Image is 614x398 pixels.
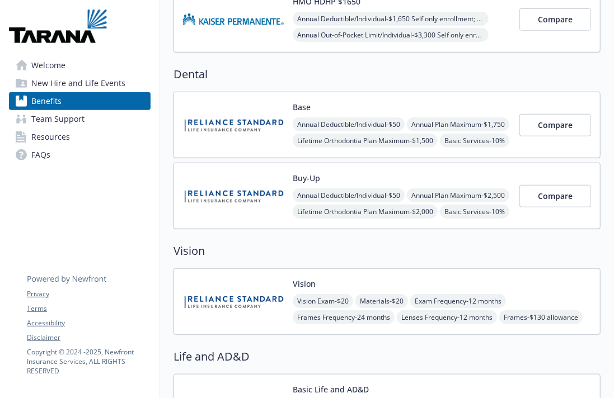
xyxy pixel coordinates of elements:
span: Benefits [31,92,62,110]
span: Lenses Frequency - 12 months [397,310,497,324]
span: Compare [538,191,573,201]
span: Annual Deductible/Individual - $50 [293,117,405,131]
span: Basic Services - 10% [440,134,509,148]
span: Annual Deductible/Individual - $1,650 Self only enrollment; $3,300 for any one member within a Fa... [293,12,489,26]
button: Base [293,101,311,113]
span: Basic Services - 10% [440,205,509,219]
span: FAQs [31,146,50,164]
button: Buy-Up [293,172,320,184]
a: Benefits [9,92,151,110]
h2: Dental [174,66,601,83]
span: Compare [538,120,573,130]
button: Compare [519,185,591,207]
span: Annual Plan Maximum - $1,750 [407,117,509,131]
a: FAQs [9,146,151,164]
span: Team Support [31,110,85,128]
span: Lifetime Orthodontia Plan Maximum - $2,000 [293,205,438,219]
button: Vision [293,278,316,290]
span: New Hire and Life Events [31,74,125,92]
img: Reliance Standard Life Insurance Company carrier logo [183,278,284,325]
span: Vision Exam - $20 [293,294,353,308]
a: Privacy [27,289,150,299]
a: Welcome [9,56,151,74]
span: Annual Deductible/Individual - $50 [293,188,405,202]
button: Compare [519,114,591,136]
a: Terms [27,304,150,314]
span: Materials - $20 [355,294,408,308]
span: Resources [31,128,70,146]
a: Disclaimer [27,333,150,343]
h2: Vision [174,243,601,259]
span: Frames - $130 allowance [499,310,583,324]
span: Welcome [31,56,65,74]
a: Accessibility [27,318,150,328]
span: Compare [538,14,573,25]
img: Reliance Standard Life Insurance Company carrier logo [183,101,284,149]
p: Copyright © 2024 - 2025 , Newfront Insurance Services, ALL RIGHTS RESERVED [27,347,150,376]
button: Basic Life and AD&D [293,383,369,395]
a: New Hire and Life Events [9,74,151,92]
span: Exam Frequency - 12 months [410,294,506,308]
button: Compare [519,8,591,31]
a: Team Support [9,110,151,128]
span: Annual Plan Maximum - $2,500 [407,188,509,202]
a: Resources [9,128,151,146]
span: Lifetime Orthodontia Plan Maximum - $1,500 [293,134,438,148]
span: Annual Out-of-Pocket Limit/Individual - $3,300 Self only enrollment; $3,300 for any one member wi... [293,28,489,42]
img: Reliance Standard Life Insurance Company carrier logo [183,172,284,220]
h2: Life and AD&D [174,348,601,365]
span: Frames Frequency - 24 months [293,310,395,324]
